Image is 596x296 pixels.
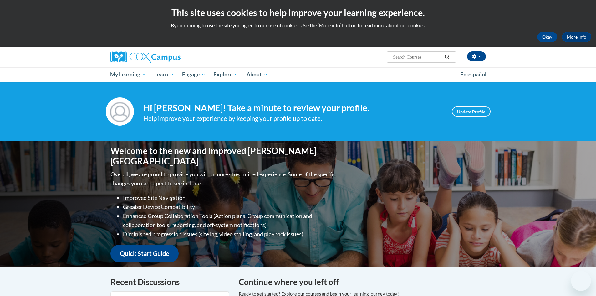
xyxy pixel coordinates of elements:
[150,67,178,82] a: Learn
[392,53,442,61] input: Search Courses
[460,71,486,78] span: En español
[110,51,181,63] img: Cox Campus
[182,71,206,78] span: Engage
[123,193,337,202] li: Improved Site Navigation
[456,68,491,81] a: En español
[571,271,591,291] iframe: Button to launch messaging window
[242,67,272,82] a: About
[101,67,495,82] div: Main menu
[110,170,337,188] p: Overall, we are proud to provide you with a more streamlined experience. Some of the specific cha...
[110,51,229,63] a: Cox Campus
[467,51,486,61] button: Account Settings
[5,22,591,29] p: By continuing to use the site you agree to our use of cookies. Use the ‘More info’ button to read...
[239,276,486,288] h4: Continue where you left off
[143,113,442,124] div: Help improve your experience by keeping your profile up to date.
[123,230,337,239] li: Diminished progression issues (site lag, video stalling, and playback issues)
[106,97,134,126] img: Profile Image
[123,202,337,211] li: Greater Device Compatibility
[213,71,238,78] span: Explore
[442,53,452,61] button: Search
[110,245,179,262] a: Quick Start Guide
[247,71,268,78] span: About
[452,106,491,117] a: Update Profile
[178,67,210,82] a: Engage
[562,32,591,42] a: More Info
[537,32,557,42] button: Okay
[110,146,337,167] h1: Welcome to the new and improved [PERSON_NAME][GEOGRAPHIC_DATA]
[209,67,242,82] a: Explore
[123,211,337,230] li: Enhanced Group Collaboration Tools (Action plans, Group communication and collaboration tools, re...
[110,71,146,78] span: My Learning
[106,67,150,82] a: My Learning
[154,71,174,78] span: Learn
[5,6,591,19] h2: This site uses cookies to help improve your learning experience.
[143,103,442,113] h4: Hi [PERSON_NAME]! Take a minute to review your profile.
[110,276,229,288] h4: Recent Discussions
